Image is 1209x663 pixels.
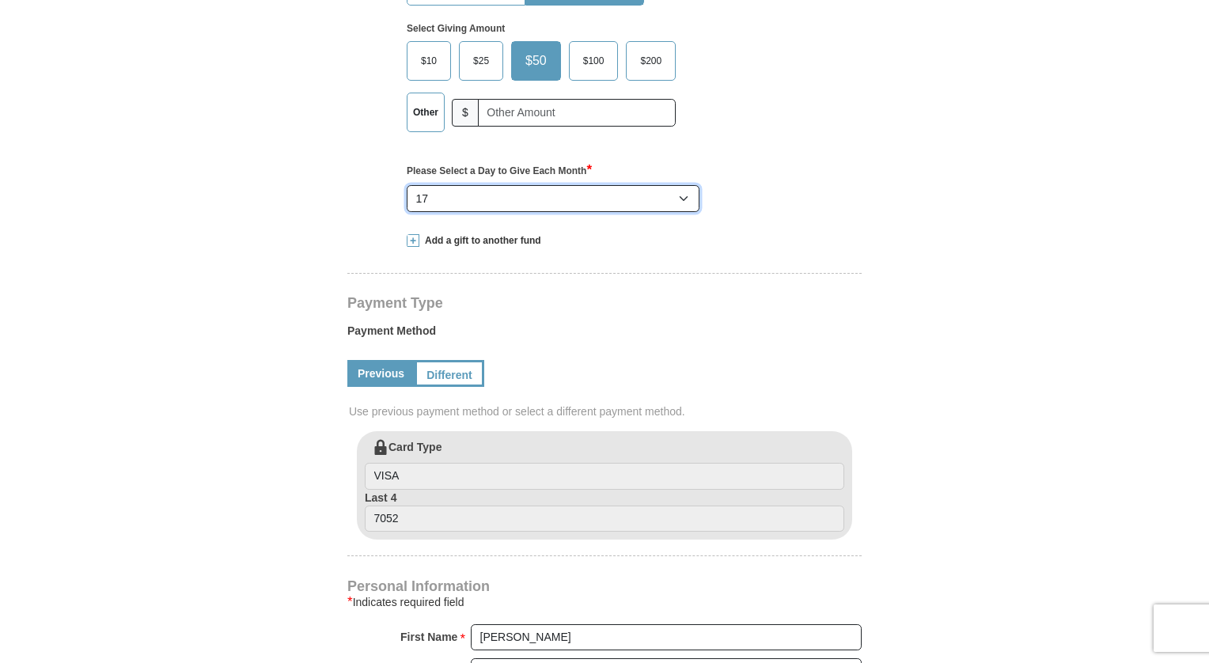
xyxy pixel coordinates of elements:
[365,506,844,532] input: Last 4
[347,323,862,347] label: Payment Method
[413,49,445,73] span: $10
[365,439,844,490] label: Card Type
[347,360,415,387] a: Previous
[419,234,541,248] span: Add a gift to another fund
[517,49,555,73] span: $50
[349,403,863,419] span: Use previous payment method or select a different payment method.
[347,580,862,593] h4: Personal Information
[347,593,862,612] div: Indicates required field
[452,99,479,127] span: $
[465,49,497,73] span: $25
[407,165,592,176] strong: Please Select a Day to Give Each Month
[575,49,612,73] span: $100
[478,99,676,127] input: Other Amount
[365,490,844,532] label: Last 4
[365,463,844,490] input: Card Type
[400,626,457,648] strong: First Name
[415,360,484,387] a: Different
[347,297,862,309] h4: Payment Type
[632,49,669,73] span: $200
[407,93,444,131] label: Other
[407,23,505,34] strong: Select Giving Amount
